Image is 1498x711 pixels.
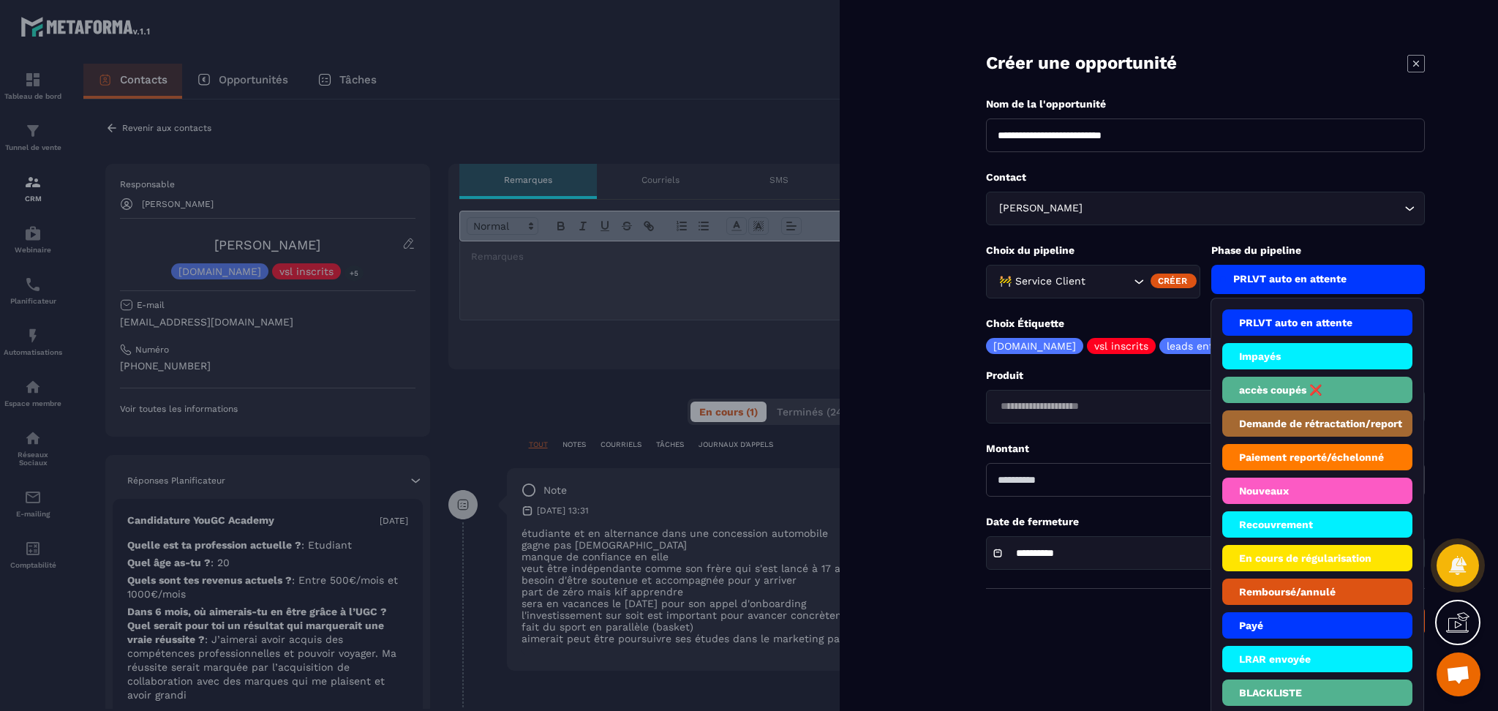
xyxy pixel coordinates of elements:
input: Search for option [1085,200,1401,217]
p: Montant [986,442,1425,456]
div: Search for option [986,390,1425,424]
a: Ouvrir le chat [1437,652,1480,696]
span: [PERSON_NAME] [995,200,1085,217]
p: Date de fermeture [986,515,1425,529]
span: 🚧 Service Client [995,274,1088,290]
p: vsl inscrits [1094,341,1148,351]
div: Search for option [986,192,1425,225]
p: Nom de la l'opportunité [986,97,1425,111]
p: Choix Étiquette [986,317,1425,331]
p: Produit [986,369,1425,383]
div: Créer [1151,274,1197,288]
p: Contact [986,170,1425,184]
p: leads entrants vsl [1167,341,1257,351]
p: Phase du pipeline [1211,244,1426,257]
p: [DOMAIN_NAME] [993,341,1076,351]
div: Search for option [986,265,1200,298]
input: Search for option [1088,274,1130,290]
input: Search for option [995,399,1401,415]
p: Choix du pipeline [986,244,1200,257]
p: Créer une opportunité [986,51,1177,75]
